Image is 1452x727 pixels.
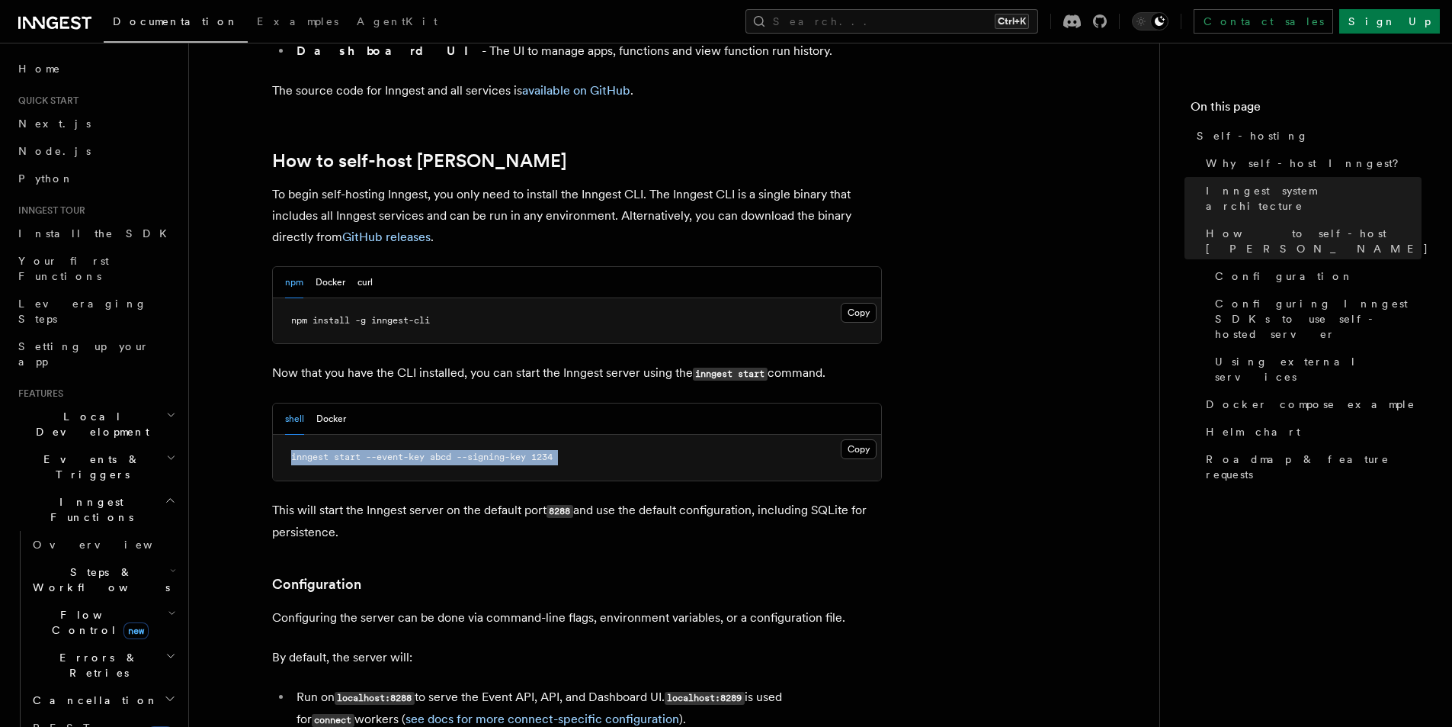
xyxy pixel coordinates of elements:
a: Setting up your app [12,333,179,375]
code: localhost:8288 [335,692,415,705]
a: Python [12,165,179,192]
a: Configuring Inngest SDKs to use self-hosted server [1209,290,1422,348]
p: Configuring the server can be done via command-line flags, environment variables, or a configurat... [272,607,882,629]
span: Home [18,61,61,76]
a: Node.js [12,137,179,165]
span: Cancellation [27,693,159,708]
button: Search...Ctrl+K [745,9,1038,34]
span: AgentKit [357,15,438,27]
span: Errors & Retries [27,650,165,680]
p: Now that you have the CLI installed, you can start the Inngest server using the command. [272,362,882,384]
a: Using external services [1209,348,1422,391]
span: Self-hosting [1197,128,1309,143]
a: Next.js [12,110,179,137]
p: The source code for Inngest and all services is . [272,80,882,101]
button: Copy [841,439,877,459]
a: GitHub releases [342,230,431,244]
span: Events & Triggers [12,452,166,482]
code: 8288 [547,505,573,518]
a: Examples [248,5,348,41]
a: Why self-host Inngest? [1200,150,1422,177]
button: Local Development [12,403,179,446]
span: new [123,622,149,639]
a: Home [12,55,179,82]
a: Sign Up [1339,9,1440,34]
code: inngest start [693,368,768,381]
p: To begin self-hosting Inngest, you only need to install the Inngest CLI. The Inngest CLI is a sin... [272,184,882,248]
kbd: Ctrl+K [995,14,1029,29]
span: Next.js [18,117,91,130]
span: Setting up your app [18,340,149,368]
a: Docker compose example [1200,391,1422,418]
span: inngest start --event-key abcd --signing-key 1234 [291,452,553,462]
span: Configuring Inngest SDKs to use self-hosted server [1215,296,1422,342]
span: Documentation [113,15,239,27]
button: curl [357,267,373,298]
li: - The UI to manage apps, functions and view function run history. [292,40,882,62]
p: By default, the server will: [272,647,882,668]
span: Examples [257,15,338,27]
a: Inngest system architecture [1200,177,1422,220]
button: Toggle dark mode [1132,12,1168,31]
h4: On this page [1191,98,1422,122]
span: Docker compose example [1206,397,1415,412]
span: Configuration [1215,269,1354,284]
span: How to self-host [PERSON_NAME] [1206,226,1429,256]
span: Leveraging Steps [18,298,147,325]
span: Inngest system architecture [1206,183,1422,214]
button: Copy [841,303,877,323]
button: Cancellation [27,687,179,714]
a: Install the SDK [12,220,179,247]
code: localhost:8289 [665,692,745,705]
a: How to self-host [PERSON_NAME] [272,150,566,172]
span: Overview [33,539,190,551]
button: Errors & Retries [27,644,179,687]
span: Node.js [18,145,91,157]
a: Helm chart [1200,418,1422,446]
span: Helm chart [1206,424,1300,439]
button: Flow Controlnew [27,601,179,644]
button: npm [285,267,303,298]
a: see docs for more connect-specific configuration [405,712,679,726]
span: Roadmap & feature requests [1206,452,1422,482]
button: Steps & Workflows [27,558,179,601]
a: Roadmap & feature requests [1200,446,1422,488]
a: Your first Functions [12,247,179,290]
button: Docker [316,404,346,435]
a: Leveraging Steps [12,290,179,333]
a: Contact sales [1194,9,1333,34]
strong: Dashboard UI [296,43,482,58]
button: Events & Triggers [12,446,179,488]
span: Features [12,388,63,400]
span: npm install -g inngest-cli [291,315,430,326]
span: Local Development [12,409,166,439]
span: Install the SDK [18,227,176,240]
a: AgentKit [348,5,447,41]
span: Using external services [1215,354,1422,384]
code: connect [312,714,354,727]
span: Your first Functions [18,255,109,282]
span: Python [18,172,74,185]
a: Configuration [272,574,361,595]
a: Overview [27,531,179,558]
span: Inngest tour [12,204,85,217]
span: Why self-host Inngest? [1206,156,1409,171]
span: Quick start [12,95,79,107]
a: Configuration [1209,262,1422,290]
button: Docker [316,267,345,298]
span: Flow Control [27,607,168,638]
p: This will start the Inngest server on the default port and use the default configuration, includi... [272,500,882,543]
button: Inngest Functions [12,488,179,531]
span: Steps & Workflows [27,565,170,595]
a: Documentation [104,5,248,43]
a: available on GitHub [522,83,630,98]
a: How to self-host [PERSON_NAME] [1200,220,1422,262]
span: Inngest Functions [12,494,165,525]
button: shell [285,404,304,435]
a: Self-hosting [1191,122,1422,150]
